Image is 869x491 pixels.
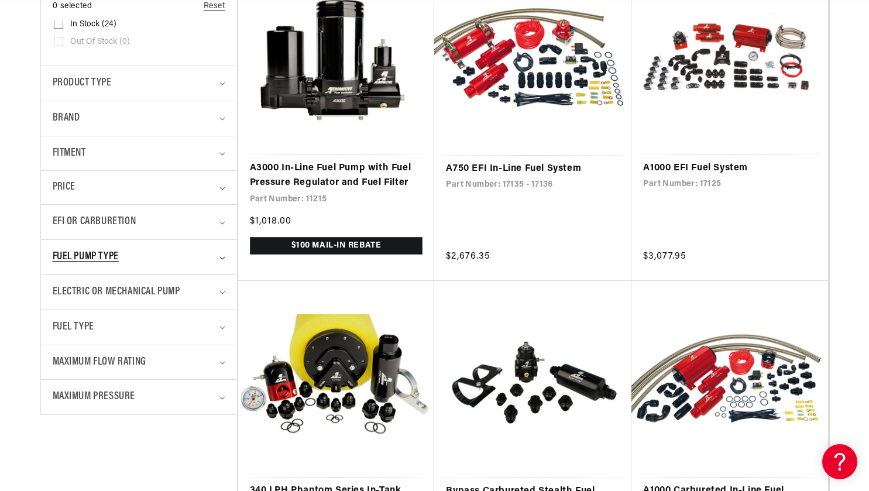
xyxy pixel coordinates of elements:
[53,171,225,204] summary: Price
[53,214,136,231] span: EFI or Carburetion
[70,19,116,30] span: In stock (24)
[643,161,816,176] a: A1000 EFI Fuel System
[70,37,130,47] span: Out of stock (0)
[53,240,225,274] summary: Fuel Pump Type (0 selected)
[446,162,620,177] a: A750 EFI In-Line Fuel System
[53,275,225,310] summary: Electric or Mechanical Pump (0 selected)
[53,145,86,162] span: Fitment
[53,380,225,414] summary: Maximum Pressure (0 selected)
[53,249,119,266] span: Fuel Pump Type
[53,284,180,301] span: Electric or Mechanical Pump
[53,345,225,380] summary: Maximum Flow Rating (0 selected)
[53,136,225,171] summary: Fitment (0 selected)
[250,161,423,191] a: A3000 In-Line Fuel Pump with Fuel Pressure Regulator and Fuel Filter
[53,205,225,239] summary: EFI or Carburetion (0 selected)
[53,389,136,406] span: Maximum Pressure
[53,180,75,195] span: Price
[53,101,225,136] summary: Brand (0 selected)
[53,110,80,127] span: Brand
[53,319,94,336] span: Fuel Type
[53,354,146,371] span: Maximum Flow Rating
[53,75,112,92] span: Product type
[53,310,225,345] summary: Fuel Type (0 selected)
[53,66,225,101] summary: Product type (0 selected)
